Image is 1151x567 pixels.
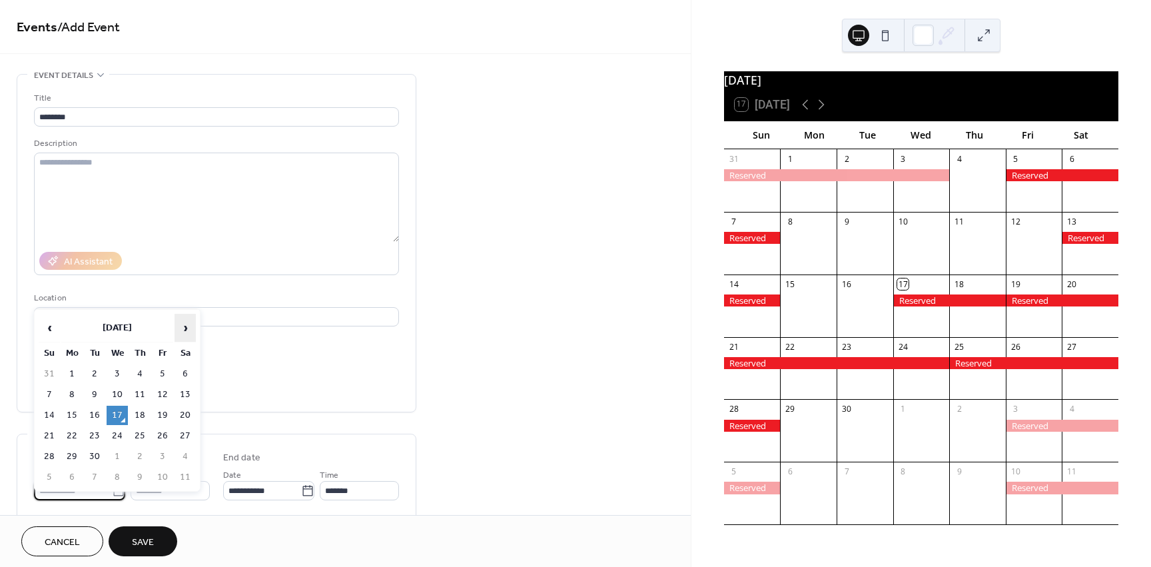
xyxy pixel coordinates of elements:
[897,216,909,227] div: 10
[897,466,909,478] div: 8
[785,341,796,352] div: 22
[61,364,83,384] td: 1
[84,385,105,404] td: 9
[785,466,796,478] div: 6
[728,279,739,290] div: 14
[954,279,965,290] div: 18
[61,406,83,425] td: 15
[84,447,105,466] td: 30
[841,216,853,227] div: 9
[1010,153,1021,165] div: 5
[1001,121,1054,149] div: Fri
[175,385,196,404] td: 13
[84,344,105,363] th: Tu
[1066,341,1078,352] div: 27
[1066,404,1078,415] div: 4
[107,344,128,363] th: We
[1010,341,1021,352] div: 26
[57,15,120,41] span: / Add Event
[175,314,195,341] span: ›
[841,153,853,165] div: 2
[728,153,739,165] div: 31
[948,121,1001,149] div: Thu
[175,447,196,466] td: 4
[129,385,151,404] td: 11
[175,468,196,487] td: 11
[1062,232,1118,244] div: Reserved
[39,426,60,446] td: 21
[17,15,57,41] a: Events
[34,291,396,305] div: Location
[175,364,196,384] td: 6
[61,385,83,404] td: 8
[724,71,1118,89] div: [DATE]
[129,468,151,487] td: 9
[785,216,796,227] div: 8
[724,232,781,244] div: Reserved
[785,153,796,165] div: 1
[175,426,196,446] td: 27
[152,426,173,446] td: 26
[724,169,949,181] div: Reserved
[223,468,241,482] span: Date
[841,466,853,478] div: 7
[84,406,105,425] td: 16
[175,406,196,425] td: 20
[841,121,895,149] div: Tue
[84,468,105,487] td: 7
[954,216,965,227] div: 11
[84,426,105,446] td: 23
[1006,294,1118,306] div: Reserved
[39,406,60,425] td: 14
[724,294,781,306] div: Reserved
[34,91,396,105] div: Title
[788,121,841,149] div: Mon
[1010,466,1021,478] div: 10
[841,404,853,415] div: 30
[785,279,796,290] div: 15
[724,357,949,369] div: Reserved
[129,447,151,466] td: 2
[152,406,173,425] td: 19
[728,341,739,352] div: 21
[132,536,154,550] span: Save
[1006,420,1118,432] div: Reserved
[841,341,853,352] div: 23
[152,468,173,487] td: 10
[129,364,151,384] td: 4
[949,357,1118,369] div: Reserved
[1054,121,1108,149] div: Sat
[724,420,781,432] div: Reserved
[61,468,83,487] td: 6
[785,404,796,415] div: 29
[728,216,739,227] div: 7
[107,406,128,425] td: 17
[954,153,965,165] div: 4
[1066,153,1078,165] div: 6
[109,526,177,556] button: Save
[107,385,128,404] td: 10
[107,364,128,384] td: 3
[21,526,103,556] button: Cancel
[45,536,80,550] span: Cancel
[129,344,151,363] th: Th
[39,364,60,384] td: 31
[175,344,196,363] th: Sa
[1066,216,1078,227] div: 13
[107,426,128,446] td: 24
[129,406,151,425] td: 18
[1010,279,1021,290] div: 19
[84,364,105,384] td: 2
[897,404,909,415] div: 1
[895,121,948,149] div: Wed
[1010,404,1021,415] div: 3
[1066,279,1078,290] div: 20
[39,385,60,404] td: 7
[1010,216,1021,227] div: 12
[107,447,128,466] td: 1
[34,137,396,151] div: Description
[34,69,93,83] span: Event details
[39,314,59,341] span: ‹
[152,344,173,363] th: Fr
